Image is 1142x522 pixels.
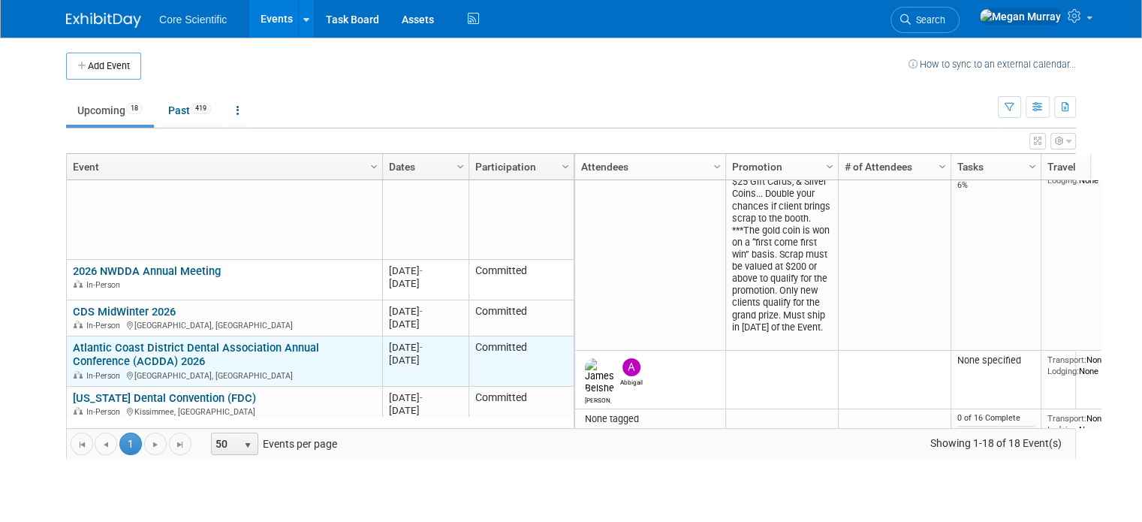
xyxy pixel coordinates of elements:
[916,433,1075,454] span: Showing 1-18 of 18 Event(s)
[911,14,945,26] span: Search
[126,103,143,114] span: 18
[174,439,186,451] span: Go to the last page
[558,154,574,177] a: Column Settings
[1047,424,1079,435] span: Lodging:
[157,96,222,125] a: Past419
[73,305,176,318] a: CDS MidWinter 2026
[192,433,352,455] span: Events per page
[66,13,141,28] img: ExhibitDay
[824,161,836,173] span: Column Settings
[95,433,117,455] a: Go to the previous page
[453,154,469,177] a: Column Settings
[845,154,941,180] a: # of Attendees
[242,439,254,451] span: select
[619,376,645,386] div: Abbigail Belshe
[1047,366,1079,376] span: Lodging:
[119,433,142,455] span: 1
[585,358,614,394] img: James Belshe
[935,154,951,177] a: Column Settings
[420,342,423,353] span: -
[1047,355,1086,365] span: Transport:
[475,154,564,180] a: Participation
[149,439,161,451] span: Go to the next page
[191,103,211,114] span: 419
[73,341,319,369] a: Atlantic Coast District Dental Association Annual Conference (ACDDA) 2026
[420,392,423,403] span: -
[1025,154,1041,177] a: Column Settings
[420,265,423,276] span: -
[368,161,380,173] span: Column Settings
[957,180,1035,191] div: 6%
[389,318,462,330] div: [DATE]
[581,154,716,180] a: Attendees
[622,358,640,376] img: Abbigail Belshe
[890,7,960,33] a: Search
[366,154,383,177] a: Column Settings
[454,161,466,173] span: Column Settings
[73,391,256,405] a: [US_STATE] Dental Convention (FDC)
[66,53,141,80] button: Add Event
[169,433,191,455] a: Go to the last page
[66,96,154,125] a: Upcoming18
[389,277,462,290] div: [DATE]
[73,369,375,382] div: [GEOGRAPHIC_DATA], [GEOGRAPHIC_DATA]
[469,336,574,387] td: Committed
[71,433,93,455] a: Go to the first page
[86,321,125,330] span: In-Person
[389,341,462,354] div: [DATE]
[469,387,574,423] td: Committed
[389,154,459,180] a: Dates
[73,318,375,331] div: [GEOGRAPHIC_DATA], [GEOGRAPHIC_DATA]
[936,161,948,173] span: Column Settings
[74,280,83,288] img: In-Person Event
[159,14,227,26] span: Core Scientific
[469,260,574,300] td: Committed
[73,154,372,180] a: Event
[86,407,125,417] span: In-Person
[212,433,237,454] span: 50
[710,154,726,177] a: Column Settings
[74,321,83,328] img: In-Person Event
[581,413,720,425] div: None tagged
[822,154,839,177] a: Column Settings
[389,264,462,277] div: [DATE]
[389,404,462,417] div: [DATE]
[76,439,88,451] span: Go to the first page
[100,439,112,451] span: Go to the previous page
[420,306,423,317] span: -
[1047,175,1079,186] span: Lodging:
[711,161,723,173] span: Column Settings
[585,394,611,404] div: James Belshe
[908,59,1076,70] a: How to sync to an external calendar...
[389,354,462,367] div: [DATE]
[73,264,221,278] a: 2026 NWDDA Annual Meeting
[73,405,375,418] div: Kissimmee, [GEOGRAPHIC_DATA]
[1026,161,1038,173] span: Column Settings
[144,433,167,455] a: Go to the next page
[1047,413,1086,424] span: Transport:
[979,8,1062,25] img: Megan Murray
[732,154,828,180] a: Promotion
[389,305,462,318] div: [DATE]
[74,407,83,415] img: In-Person Event
[957,355,1035,367] div: None specified
[389,391,462,404] div: [DATE]
[957,413,1035,424] div: 0 of 16 Complete
[74,371,83,379] img: In-Person Event
[957,154,1031,180] a: Tasks
[559,161,571,173] span: Column Settings
[86,371,125,381] span: In-Person
[725,160,838,351] td: (1) 1/10oz Gold Coin, $25 Gift Cards, & Silver Coins... Double your chances if client brings scra...
[86,280,125,290] span: In-Person
[469,300,574,336] td: Committed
